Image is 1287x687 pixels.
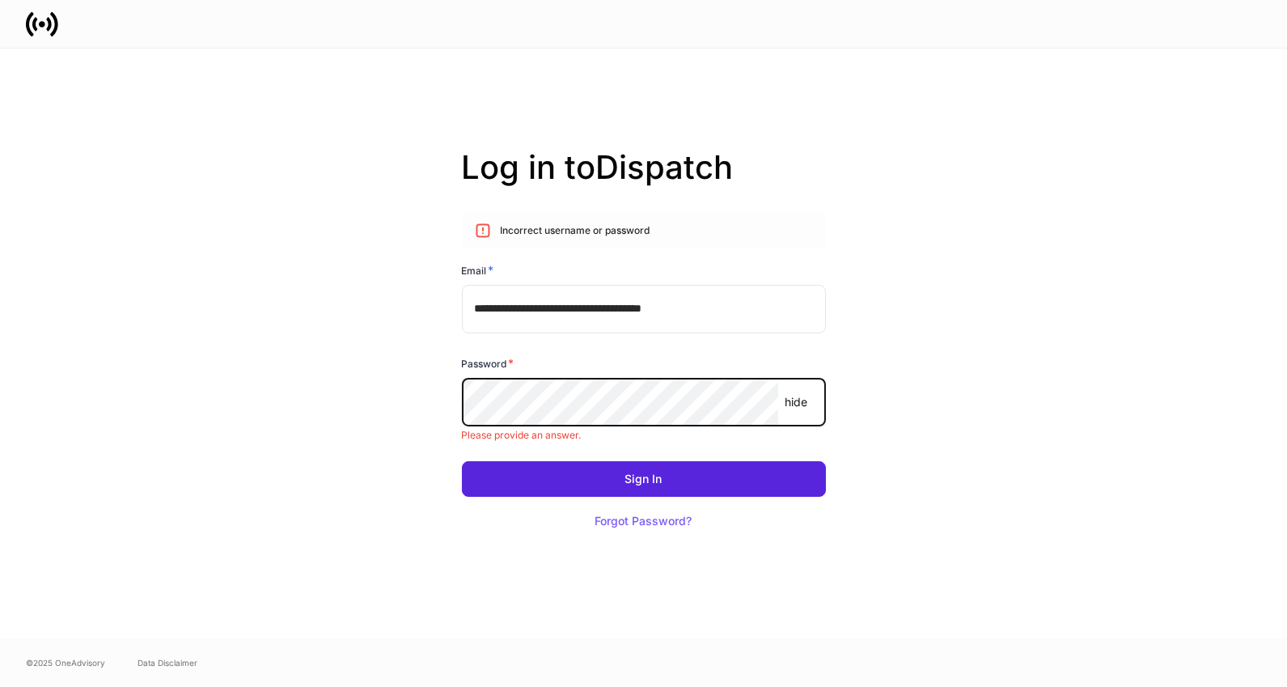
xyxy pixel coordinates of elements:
div: Incorrect username or password [501,218,650,244]
p: Please provide an answer. [462,429,826,442]
div: Sign In [625,473,663,485]
button: Forgot Password? [575,503,713,539]
span: © 2025 OneAdvisory [26,656,105,669]
h2: Log in to Dispatch [462,148,826,213]
div: Forgot Password? [595,515,692,527]
p: hide [785,394,807,410]
h6: Password [462,355,514,371]
a: Data Disclaimer [138,656,197,669]
button: Sign In [462,461,826,497]
h6: Email [462,262,494,278]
